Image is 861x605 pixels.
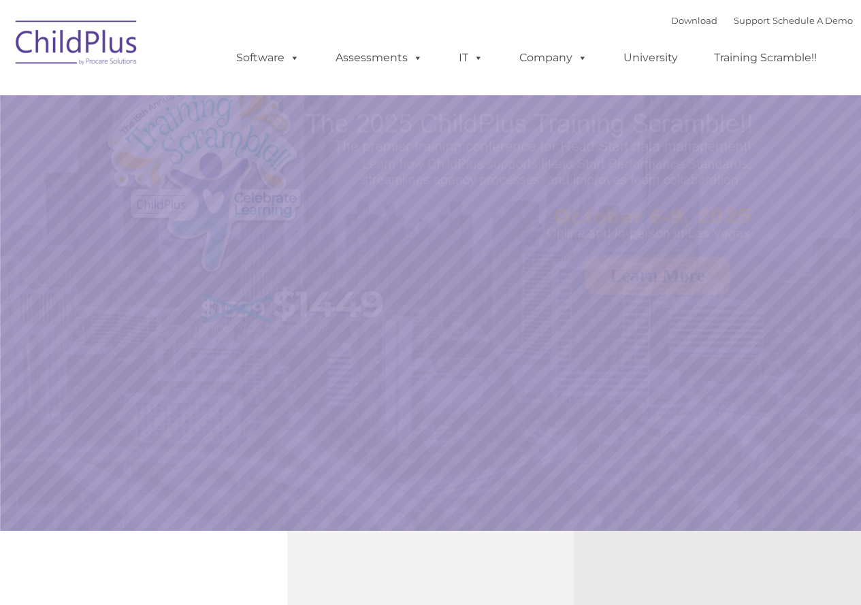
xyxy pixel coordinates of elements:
[585,257,730,295] a: Learn More
[322,44,436,71] a: Assessments
[671,15,717,26] a: Download
[223,44,313,71] a: Software
[445,44,497,71] a: IT
[506,44,601,71] a: Company
[773,15,853,26] a: Schedule A Demo
[671,15,853,26] font: |
[610,44,692,71] a: University
[734,15,770,26] a: Support
[700,44,830,71] a: Training Scramble!!
[9,11,145,79] img: ChildPlus by Procare Solutions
